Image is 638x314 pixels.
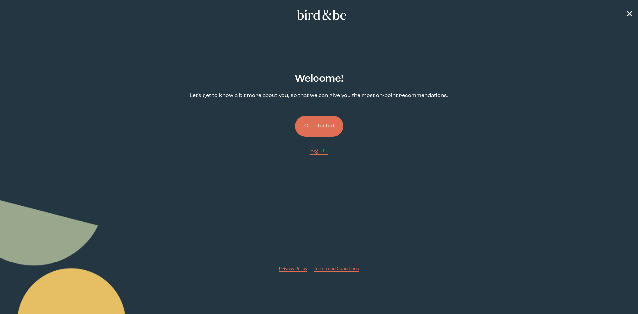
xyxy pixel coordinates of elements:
span: Sign In [310,148,328,154]
a: Privacy Policy [279,266,307,272]
p: Let's get to know a bit more about you, so that we can give you the most on-point recommendations. [190,92,448,100]
span: Terms and Conditions [314,267,359,271]
button: Get started [295,116,343,137]
iframe: Gorgias live chat messenger [605,283,631,307]
span: ✕ [626,11,633,19]
a: Sign In [310,147,328,155]
a: Get started [295,105,343,147]
a: Terms and Conditions [314,266,359,272]
a: ✕ [626,9,633,21]
span: Privacy Policy [279,267,307,271]
h2: Welcome ! [295,71,343,87]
